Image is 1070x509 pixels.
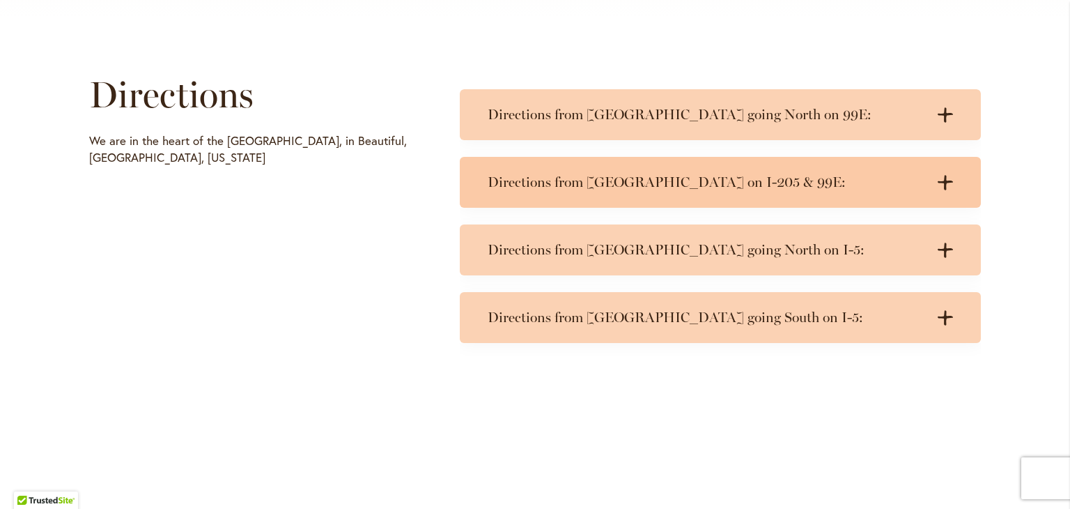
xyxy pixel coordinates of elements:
[460,89,981,140] summary: Directions from [GEOGRAPHIC_DATA] going North on 99E:
[89,74,419,116] h1: Directions
[488,174,925,191] h3: Directions from [GEOGRAPHIC_DATA] on I-205 & 99E:
[460,292,981,343] summary: Directions from [GEOGRAPHIC_DATA] going South on I-5:
[488,241,925,259] h3: Directions from [GEOGRAPHIC_DATA] going North on I-5:
[89,132,419,166] p: We are in the heart of the [GEOGRAPHIC_DATA], in Beautiful, [GEOGRAPHIC_DATA], [US_STATE]
[488,106,925,123] h3: Directions from [GEOGRAPHIC_DATA] going North on 99E:
[460,157,981,208] summary: Directions from [GEOGRAPHIC_DATA] on I-205 & 99E:
[460,225,981,275] summary: Directions from [GEOGRAPHIC_DATA] going North on I-5:
[488,309,925,326] h3: Directions from [GEOGRAPHIC_DATA] going South on I-5:
[89,173,419,417] iframe: Directions to Swan Island Dahlias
